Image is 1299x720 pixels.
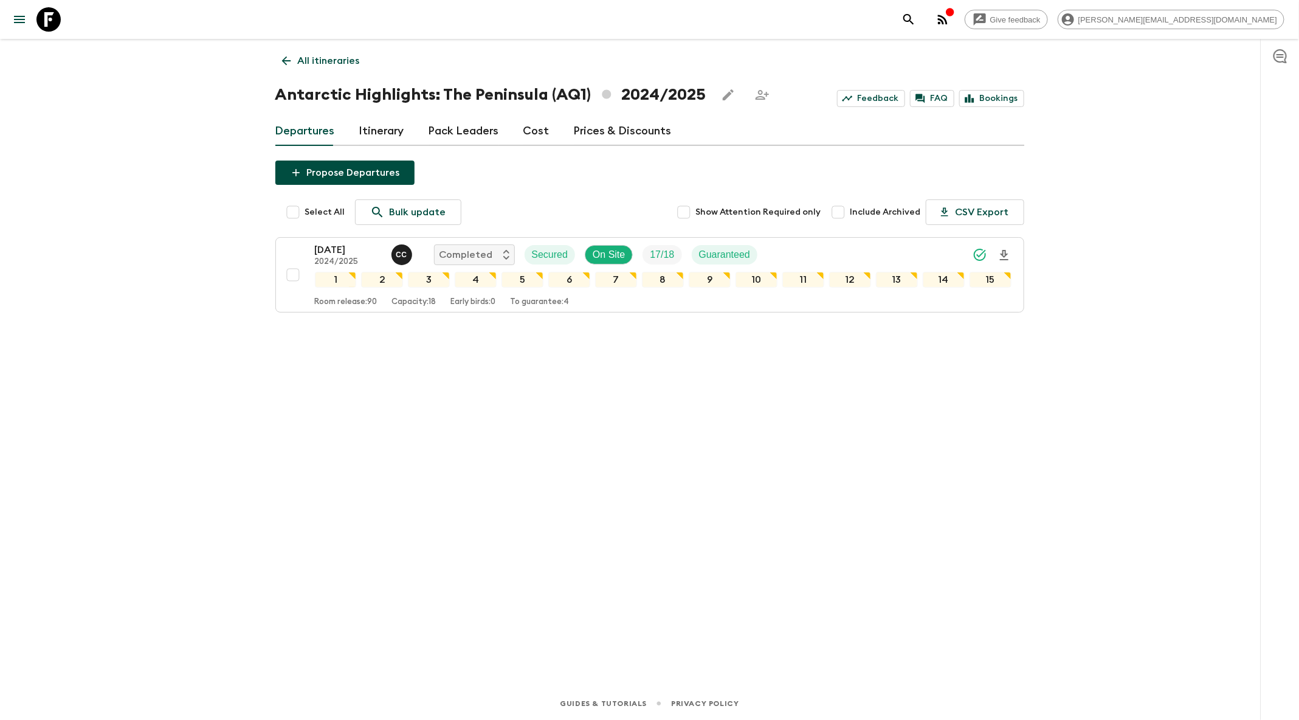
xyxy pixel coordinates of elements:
[359,117,404,146] a: Itinerary
[390,205,446,220] p: Bulk update
[275,237,1024,313] button: [DATE]2024/2025Cecilia CrespiCompletedSecuredOn SiteTrip FillGuaranteed123456789101112131415Room ...
[997,248,1011,263] svg: Download Onboarding
[355,199,461,225] a: Bulk update
[315,243,382,257] p: [DATE]
[275,49,367,73] a: All itineraries
[451,297,496,307] p: Early birds: 0
[829,272,871,288] div: 12
[593,247,625,262] p: On Site
[315,297,377,307] p: Room release: 90
[923,272,965,288] div: 14
[897,7,921,32] button: search adventures
[1072,15,1284,24] span: [PERSON_NAME][EMAIL_ADDRESS][DOMAIN_NAME]
[275,83,706,107] h1: Antarctic Highlights: The Peninsula (AQ1) 2024/2025
[361,272,403,288] div: 2
[501,272,543,288] div: 5
[910,90,954,107] a: FAQ
[511,297,570,307] p: To guarantee: 4
[926,199,1024,225] button: CSV Export
[850,206,921,218] span: Include Archived
[973,247,987,262] svg: Synced Successfully
[315,257,382,267] p: 2024/2025
[439,247,493,262] p: Completed
[275,117,335,146] a: Departures
[429,117,499,146] a: Pack Leaders
[959,90,1024,107] a: Bookings
[699,247,751,262] p: Guaranteed
[671,697,739,710] a: Privacy Policy
[391,248,415,258] span: Cecilia Crespi
[298,54,360,68] p: All itineraries
[643,245,681,265] div: Trip Fill
[595,272,637,288] div: 7
[532,247,568,262] p: Secured
[1058,10,1284,29] div: [PERSON_NAME][EMAIL_ADDRESS][DOMAIN_NAME]
[689,272,731,288] div: 9
[275,161,415,185] button: Propose Departures
[548,272,590,288] div: 6
[392,297,436,307] p: Capacity: 18
[523,117,550,146] a: Cost
[782,272,824,288] div: 11
[750,83,774,107] span: Share this itinerary
[525,245,576,265] div: Secured
[574,117,672,146] a: Prices & Discounts
[642,272,684,288] div: 8
[876,272,918,288] div: 13
[984,15,1047,24] span: Give feedback
[305,206,345,218] span: Select All
[585,245,633,265] div: On Site
[408,272,450,288] div: 3
[716,83,740,107] button: Edit this itinerary
[965,10,1048,29] a: Give feedback
[970,272,1011,288] div: 15
[455,272,497,288] div: 4
[736,272,777,288] div: 10
[560,697,647,710] a: Guides & Tutorials
[696,206,821,218] span: Show Attention Required only
[650,247,674,262] p: 17 / 18
[315,272,357,288] div: 1
[7,7,32,32] button: menu
[837,90,905,107] a: Feedback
